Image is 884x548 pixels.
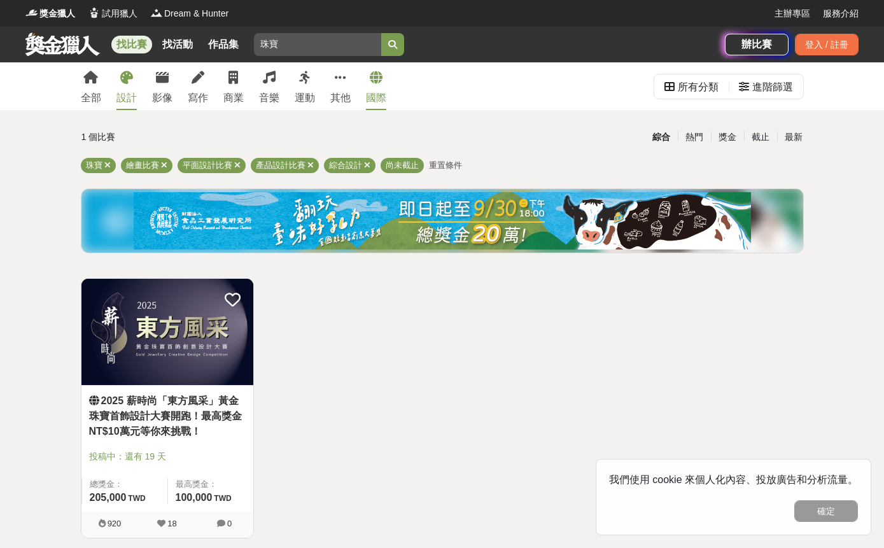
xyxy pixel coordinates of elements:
[752,74,793,100] div: 進階篩選
[227,519,232,528] span: 0
[725,34,789,55] a: 辦比賽
[386,160,419,170] span: 尚未截止
[176,492,213,503] span: 100,000
[81,126,321,148] div: 1 個比賽
[39,7,75,20] span: 獎金獵人
[150,6,163,19] img: Logo
[711,126,744,148] div: 獎金
[823,7,859,20] a: 服務介紹
[89,450,246,463] span: 投稿中：還有 19 天
[25,6,38,19] img: Logo
[254,33,381,56] input: 總獎金40萬元 全球自行車設計比賽
[90,492,127,503] span: 205,000
[366,62,386,110] a: 國際
[81,279,253,385] img: Cover Image
[203,36,244,53] a: 作品集
[223,62,244,110] a: 商業
[157,36,198,53] a: 找活動
[609,474,858,485] span: 我們使用 cookie 來個人化內容、投放廣告和分析流量。
[102,7,137,20] span: 試用獵人
[108,519,122,528] span: 920
[89,393,246,439] a: 2025 薪時尚「東方風采」黃金珠寶首飾設計大賽開跑！最高獎金NT$10萬元等你來挑戰！
[214,494,231,503] span: TWD
[81,90,101,106] div: 全部
[25,7,75,20] a: Logo獎金獵人
[183,160,232,170] span: 平面設計比賽
[366,90,386,106] div: 國際
[295,62,315,110] a: 運動
[111,36,152,53] a: 找比賽
[744,126,777,148] div: 截止
[88,7,137,20] a: Logo試用獵人
[116,90,137,106] div: 設計
[777,126,810,148] div: 最新
[256,160,305,170] span: 產品設計比賽
[330,62,351,110] a: 其他
[150,7,228,20] a: LogoDream & Hunter
[794,500,858,522] button: 確定
[164,7,228,20] span: Dream & Hunter
[188,62,208,110] a: 寫作
[259,62,279,110] a: 音樂
[329,160,362,170] span: 綜合設計
[678,126,711,148] div: 熱門
[152,62,172,110] a: 影像
[128,494,145,503] span: TWD
[81,62,101,110] a: 全部
[330,90,351,106] div: 其他
[223,90,244,106] div: 商業
[188,90,208,106] div: 寫作
[116,62,137,110] a: 設計
[88,6,101,19] img: Logo
[86,160,102,170] span: 珠寶
[678,74,719,100] div: 所有分類
[645,126,678,148] div: 綜合
[152,90,172,106] div: 影像
[126,160,159,170] span: 繪畫比賽
[259,90,279,106] div: 音樂
[295,90,315,106] div: 運動
[429,160,462,170] span: 重置條件
[176,478,246,491] span: 最高獎金：
[795,34,859,55] div: 登入 / 註冊
[775,7,810,20] a: 主辦專區
[134,192,751,249] img: ea6d37ea-8c75-4c97-b408-685919e50f13.jpg
[167,519,176,528] span: 18
[90,478,160,491] span: 總獎金：
[81,279,253,386] a: Cover Image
